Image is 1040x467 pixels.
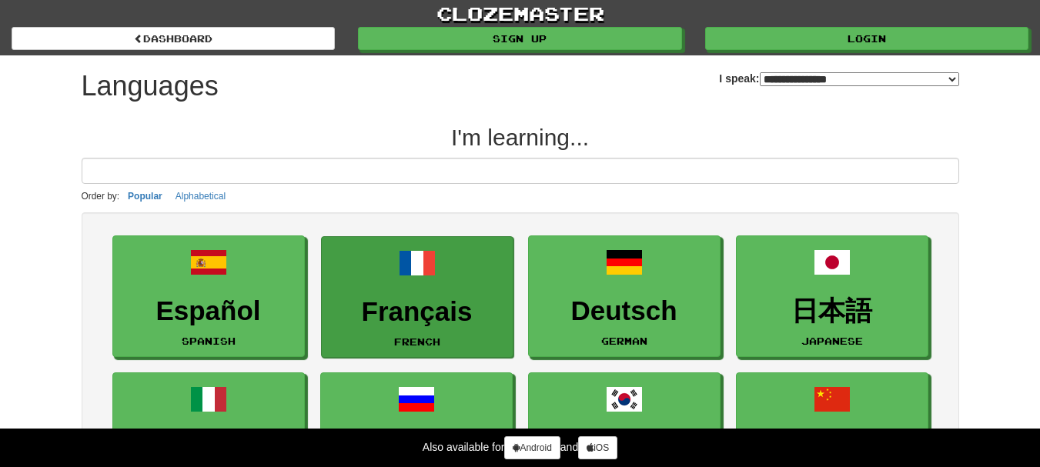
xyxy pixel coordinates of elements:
[182,335,236,346] small: Spanish
[801,335,863,346] small: Japanese
[82,71,219,102] h1: Languages
[705,27,1028,50] a: Login
[760,72,959,86] select: I speak:
[537,296,712,326] h3: Deutsch
[358,27,681,50] a: Sign up
[82,191,120,202] small: Order by:
[578,436,617,459] a: iOS
[528,235,721,358] a: DeutschGerman
[123,188,167,205] button: Popular
[321,236,513,359] a: FrançaisFrench
[171,188,230,205] button: Alphabetical
[601,335,647,346] small: German
[329,297,505,327] h3: Français
[394,336,440,347] small: French
[82,125,959,150] h2: I'm learning...
[504,436,560,459] a: Android
[744,296,920,326] h3: 日本語
[121,296,296,326] h3: Español
[12,27,335,50] a: dashboard
[112,235,305,358] a: EspañolSpanish
[736,235,928,358] a: 日本語Japanese
[719,71,958,86] label: I speak:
